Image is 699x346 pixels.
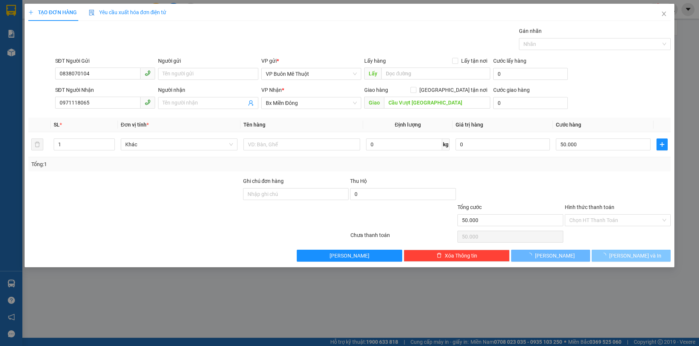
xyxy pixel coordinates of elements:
[158,86,258,94] div: Người nhận
[493,97,567,109] input: Cước giao hàng
[125,139,233,150] span: Khác
[654,4,674,25] button: Close
[89,10,95,16] img: icon
[54,122,60,128] span: SL
[609,252,661,260] span: [PERSON_NAME] và In
[416,86,490,94] span: [GEOGRAPHIC_DATA] tận nơi
[55,57,155,65] div: SĐT Người Gửi
[456,138,550,150] input: 0
[364,97,384,109] span: Giao
[89,9,167,15] span: Yêu cầu xuất hóa đơn điện tử
[145,70,151,76] span: phone
[519,28,542,34] label: Gán nhãn
[381,68,490,80] input: Dọc đường
[145,99,151,105] span: phone
[457,204,482,210] span: Tổng cước
[456,122,483,128] span: Giá trị hàng
[511,250,590,262] button: [PERSON_NAME]
[592,250,671,262] button: [PERSON_NAME] và In
[458,57,490,65] span: Lấy tận nơi
[565,204,614,210] label: Hình thức thanh toán
[158,57,258,65] div: Người gửi
[395,122,421,128] span: Định lượng
[384,97,490,109] input: Dọc đường
[350,231,457,244] div: Chưa thanh toán
[404,250,510,262] button: deleteXóa Thông tin
[28,10,34,15] span: plus
[28,9,77,15] span: TẠO ĐƠN HÀNG
[330,252,369,260] span: [PERSON_NAME]
[121,122,149,128] span: Đơn vị tính
[261,57,362,65] div: VP gửi
[266,97,357,109] span: Bx Miền Đông
[493,58,526,64] label: Cước lấy hàng
[445,252,477,260] span: Xóa Thông tin
[535,252,575,260] span: [PERSON_NAME]
[364,68,381,80] span: Lấy
[266,68,357,80] span: VP Buôn Mê Thuột
[493,87,530,93] label: Cước giao hàng
[364,58,386,64] span: Lấy hàng
[437,253,442,259] span: delete
[601,253,609,258] span: loading
[243,178,284,184] label: Ghi chú đơn hàng
[657,141,668,147] span: plus
[527,253,535,258] span: loading
[248,100,254,106] span: user-add
[31,160,270,168] div: Tổng: 1
[350,178,367,184] span: Thu Hộ
[243,138,360,150] input: VD: Bàn, Ghế
[661,11,667,17] span: close
[364,87,388,93] span: Giao hàng
[31,138,43,150] button: delete
[442,138,450,150] span: kg
[243,188,349,200] input: Ghi chú đơn hàng
[556,122,581,128] span: Cước hàng
[55,86,155,94] div: SĐT Người Nhận
[261,87,282,93] span: VP Nhận
[493,68,567,80] input: Cước lấy hàng
[297,250,403,262] button: [PERSON_NAME]
[657,138,668,150] button: plus
[243,122,265,128] span: Tên hàng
